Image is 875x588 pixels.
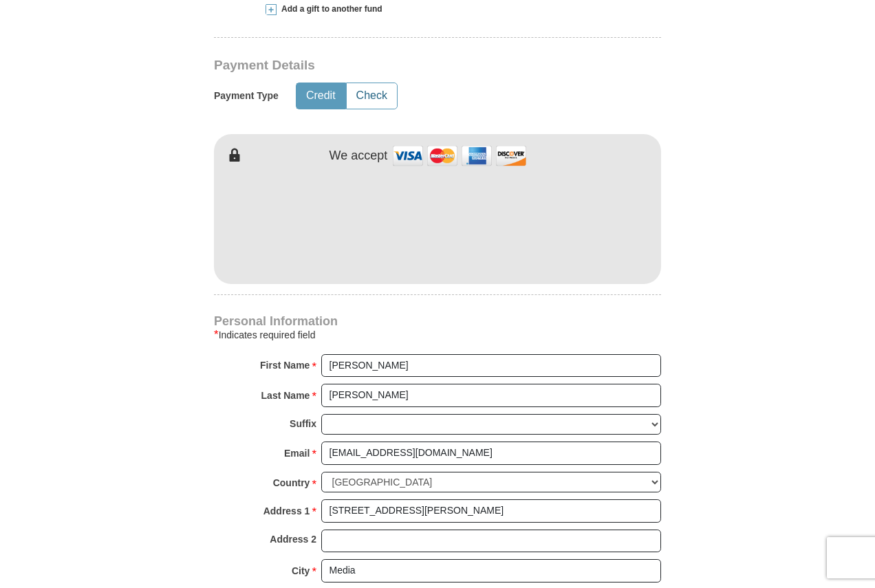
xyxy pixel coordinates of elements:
h5: Payment Type [214,90,279,102]
button: Check [347,83,397,109]
strong: Last Name [261,386,310,405]
strong: First Name [260,356,310,375]
strong: Address 1 [263,501,310,521]
strong: Country [273,473,310,492]
div: Indicates required field [214,327,661,343]
button: Credit [296,83,345,109]
strong: City [292,561,310,580]
img: credit cards accepted [391,141,528,171]
strong: Suffix [290,414,316,433]
h4: Personal Information [214,316,661,327]
span: Add a gift to another fund [277,3,382,15]
h3: Payment Details [214,58,565,74]
h4: We accept [330,149,388,164]
strong: Address 2 [270,530,316,549]
strong: Email [284,444,310,463]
